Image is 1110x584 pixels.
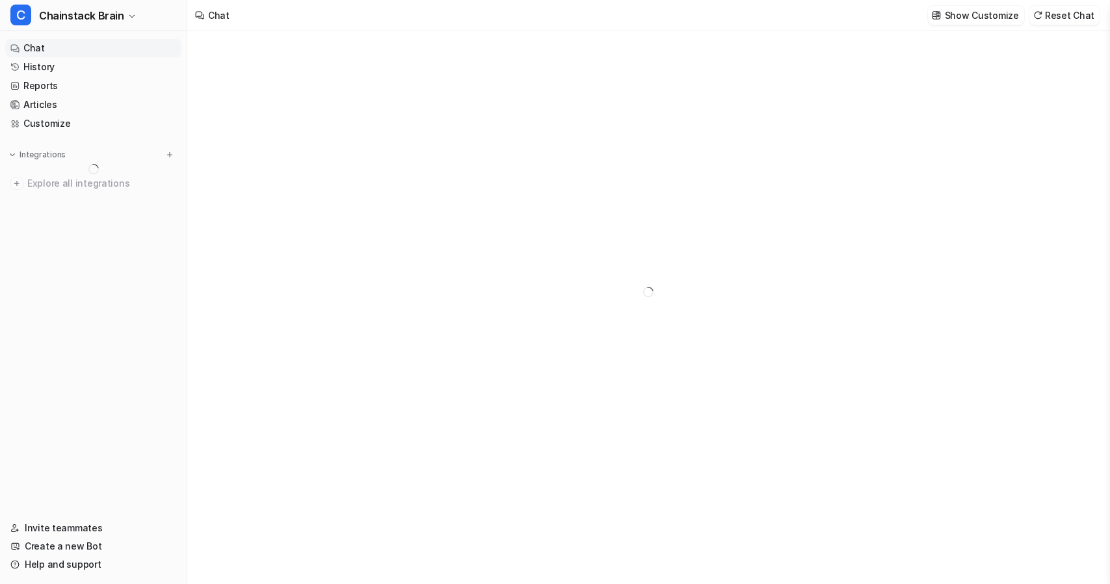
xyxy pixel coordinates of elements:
[10,5,31,25] span: C
[932,10,941,20] img: customize
[5,96,181,114] a: Articles
[5,39,181,57] a: Chat
[10,177,23,190] img: explore all integrations
[5,148,70,161] button: Integrations
[5,555,181,574] a: Help and support
[5,519,181,537] a: Invite teammates
[5,537,181,555] a: Create a new Bot
[39,7,124,25] span: Chainstack Brain
[20,150,66,160] p: Integrations
[5,58,181,76] a: History
[5,174,181,192] a: Explore all integrations
[1033,10,1042,20] img: reset
[5,114,181,133] a: Customize
[8,150,17,159] img: expand menu
[945,8,1019,22] p: Show Customize
[165,150,174,159] img: menu_add.svg
[1029,6,1100,25] button: Reset Chat
[928,6,1024,25] button: Show Customize
[27,173,176,194] span: Explore all integrations
[208,8,230,22] div: Chat
[5,77,181,95] a: Reports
